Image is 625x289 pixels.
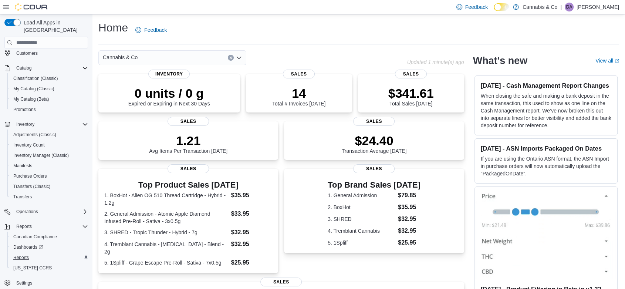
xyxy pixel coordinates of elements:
span: Sales [168,117,209,126]
span: My Catalog (Classic) [10,84,88,93]
span: Customers [16,50,38,56]
span: Reports [16,224,32,229]
p: 14 [272,86,325,101]
button: Transfers (Classic) [7,181,91,192]
span: My Catalog (Classic) [13,86,54,92]
span: Purchase Orders [13,173,47,179]
button: Clear input [228,55,234,61]
span: Catalog [13,64,88,73]
span: Inventory [148,70,190,78]
span: Customers [13,48,88,57]
dt: 3. SHRED [328,215,395,223]
span: Inventory [13,120,88,129]
dd: $32.95 [398,226,420,235]
dd: $32.95 [231,228,273,237]
a: Classification (Classic) [10,74,61,83]
button: Inventory [13,120,37,129]
button: Inventory [1,119,91,130]
span: Inventory [16,121,34,127]
span: Promotions [10,105,88,114]
h3: Top Brand Sales [DATE] [328,181,420,189]
span: Inventory Manager (Classic) [10,151,88,160]
p: [PERSON_NAME] [577,3,619,11]
a: [US_STATE] CCRS [10,263,55,272]
span: Operations [13,207,88,216]
span: Load All Apps in [GEOGRAPHIC_DATA] [21,19,88,34]
a: Transfers (Classic) [10,182,53,191]
p: 1.21 [149,133,227,148]
dd: $79.85 [398,191,420,200]
span: Classification (Classic) [10,74,88,83]
p: | [560,3,562,11]
dt: 2. BoxHot [328,204,395,211]
p: $24.40 [342,133,407,148]
button: Open list of options [236,55,242,61]
button: Canadian Compliance [7,232,91,242]
dd: $33.95 [231,209,273,218]
span: Inventory Count [10,141,88,149]
span: Sales [353,164,395,173]
a: Adjustments (Classic) [10,130,59,139]
a: View allExternal link [595,58,619,64]
h3: Top Product Sales [DATE] [104,181,272,189]
p: Updated 1 minute(s) ago [407,59,464,65]
dd: $25.95 [398,238,420,247]
div: Expired or Expiring in Next 30 Days [128,86,210,107]
span: Transfers (Classic) [13,184,50,189]
a: Settings [13,279,35,288]
p: Cannabis & Co [523,3,557,11]
span: Sales [168,164,209,173]
a: Dashboards [10,243,46,252]
dd: $25.95 [231,258,273,267]
button: Catalog [13,64,34,73]
dd: $32.95 [231,240,273,249]
span: Purchase Orders [10,172,88,181]
span: [US_STATE] CCRS [13,265,52,271]
span: My Catalog (Beta) [13,96,49,102]
button: Transfers [7,192,91,202]
span: Feedback [465,3,488,11]
h2: What's new [473,55,527,67]
dt: 3. SHRED - Tropic Thunder - Hybrid - 7g [104,229,228,236]
a: My Catalog (Beta) [10,95,52,104]
a: Transfers [10,192,35,201]
button: Adjustments (Classic) [7,130,91,140]
div: Transaction Average [DATE] [342,133,407,154]
h3: [DATE] - Cash Management Report Changes [481,82,611,89]
span: Settings [13,278,88,288]
span: DA [566,3,572,11]
span: Adjustments (Classic) [13,132,56,138]
dt: 1. BoxHot - Alien OG 510 Thread Cartridge - Hybrid - 1.2g [104,192,228,206]
div: Total Sales [DATE] [388,86,434,107]
button: Customers [1,47,91,58]
span: Transfers [10,192,88,201]
button: Reports [13,222,35,231]
span: Sales [353,117,395,126]
a: Promotions [10,105,39,114]
h1: Home [98,20,128,35]
span: Adjustments (Classic) [10,130,88,139]
a: Reports [10,253,32,262]
dt: 4. Tremblant Cannabis [328,227,395,235]
span: Dashboards [13,244,43,250]
span: Reports [13,255,29,261]
a: Inventory Manager (Classic) [10,151,72,160]
div: Total # Invoices [DATE] [272,86,325,107]
button: Catalog [1,63,91,73]
p: If you are using the Ontario ASN format, the ASN Import in purchase orders will now automatically... [481,155,611,177]
p: $341.61 [388,86,434,101]
p: When closing the safe and making a bank deposit in the same transaction, this used to show as one... [481,92,611,129]
button: Settings [1,278,91,288]
span: Operations [16,209,38,215]
button: Inventory Count [7,140,91,150]
input: Dark Mode [494,3,509,11]
dt: 1. General Admission [328,192,395,199]
span: Canadian Compliance [10,232,88,241]
dd: $35.95 [398,203,420,212]
span: Transfers (Classic) [10,182,88,191]
span: Manifests [13,163,32,169]
span: Transfers [13,194,32,200]
button: Manifests [7,161,91,171]
a: Canadian Compliance [10,232,60,241]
